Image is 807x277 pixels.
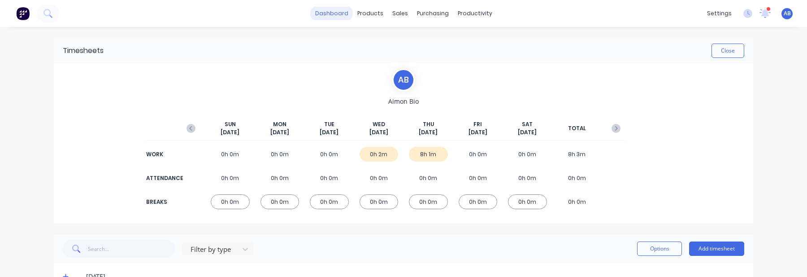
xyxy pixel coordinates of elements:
[558,147,597,162] div: 8h 3m
[508,194,547,209] div: 0h 0m
[260,194,299,209] div: 0h 0m
[260,171,299,185] div: 0h 0m
[568,124,586,132] span: TOTAL
[453,7,497,20] div: productivity
[469,128,487,136] span: [DATE]
[459,171,498,185] div: 0h 0m
[324,120,334,128] span: TUE
[310,147,349,162] div: 0h 0m
[225,120,236,128] span: SUN
[392,69,415,91] div: A B
[221,128,239,136] span: [DATE]
[459,147,498,162] div: 0h 0m
[211,147,250,162] div: 0h 0m
[558,194,597,209] div: 0h 0m
[388,97,419,106] span: Aimon Bio
[260,147,299,162] div: 0h 0m
[558,171,597,185] div: 0h 0m
[423,120,434,128] span: THU
[211,194,250,209] div: 0h 0m
[518,128,537,136] span: [DATE]
[369,128,388,136] span: [DATE]
[310,194,349,209] div: 0h 0m
[703,7,736,20] div: settings
[508,147,547,162] div: 0h 0m
[360,194,399,209] div: 0h 0m
[353,7,388,20] div: products
[146,174,182,182] div: ATTENDANCE
[310,171,349,185] div: 0h 0m
[388,7,412,20] div: sales
[16,7,30,20] img: Factory
[689,242,744,256] button: Add timesheet
[311,7,353,20] a: dashboard
[412,7,453,20] div: purchasing
[522,120,533,128] span: SAT
[270,128,289,136] span: [DATE]
[273,120,286,128] span: MON
[409,171,448,185] div: 0h 0m
[63,45,104,56] div: Timesheets
[712,44,744,58] button: Close
[784,9,791,18] span: AB
[419,128,438,136] span: [DATE]
[211,171,250,185] div: 0h 0m
[88,240,175,258] input: Search...
[637,242,682,256] button: Options
[360,171,399,185] div: 0h 0m
[320,128,338,136] span: [DATE]
[409,194,448,209] div: 0h 0m
[409,147,448,162] div: 8h 1m
[459,194,498,209] div: 0h 0m
[146,150,182,158] div: WORK
[508,171,547,185] div: 0h 0m
[146,198,182,206] div: BREAKS
[473,120,482,128] span: FRI
[373,120,385,128] span: WED
[360,147,399,162] div: 0h 2m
